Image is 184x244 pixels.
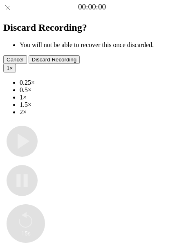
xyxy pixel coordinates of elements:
[29,55,80,64] button: Discard Recording
[78,2,106,11] a: 00:00:00
[20,101,181,108] li: 1.5×
[20,79,181,86] li: 0.25×
[20,108,181,116] li: 2×
[20,41,181,49] li: You will not be able to recover this once discarded.
[20,86,181,94] li: 0.5×
[3,55,27,64] button: Cancel
[20,94,181,101] li: 1×
[3,64,16,72] button: 1×
[7,65,9,71] span: 1
[3,22,181,33] h2: Discard Recording?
